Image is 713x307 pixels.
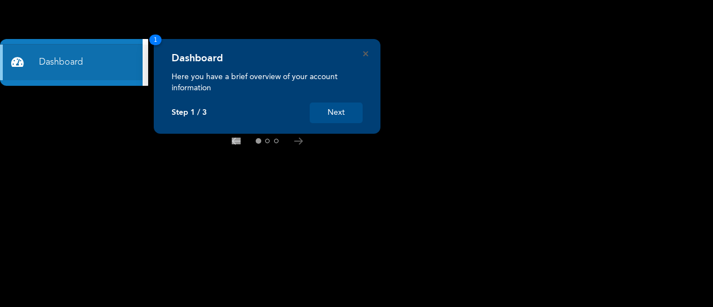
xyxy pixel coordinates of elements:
[363,51,368,56] button: Close
[172,52,223,65] h4: Dashboard
[172,71,363,94] p: Here you have a brief overview of your account information
[149,35,162,45] span: 1
[172,108,207,118] p: Step 1 / 3
[310,103,363,123] button: Next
